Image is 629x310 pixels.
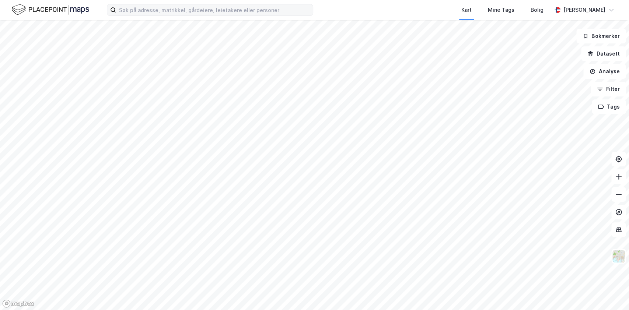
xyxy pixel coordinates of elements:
[461,6,472,14] div: Kart
[12,3,89,16] img: logo.f888ab2527a4732fd821a326f86c7f29.svg
[116,4,313,15] input: Søk på adresse, matrikkel, gårdeiere, leietakere eller personer
[488,6,514,14] div: Mine Tags
[563,6,605,14] div: [PERSON_NAME]
[592,275,629,310] iframe: Chat Widget
[531,6,544,14] div: Bolig
[592,275,629,310] div: Kontrollprogram for chat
